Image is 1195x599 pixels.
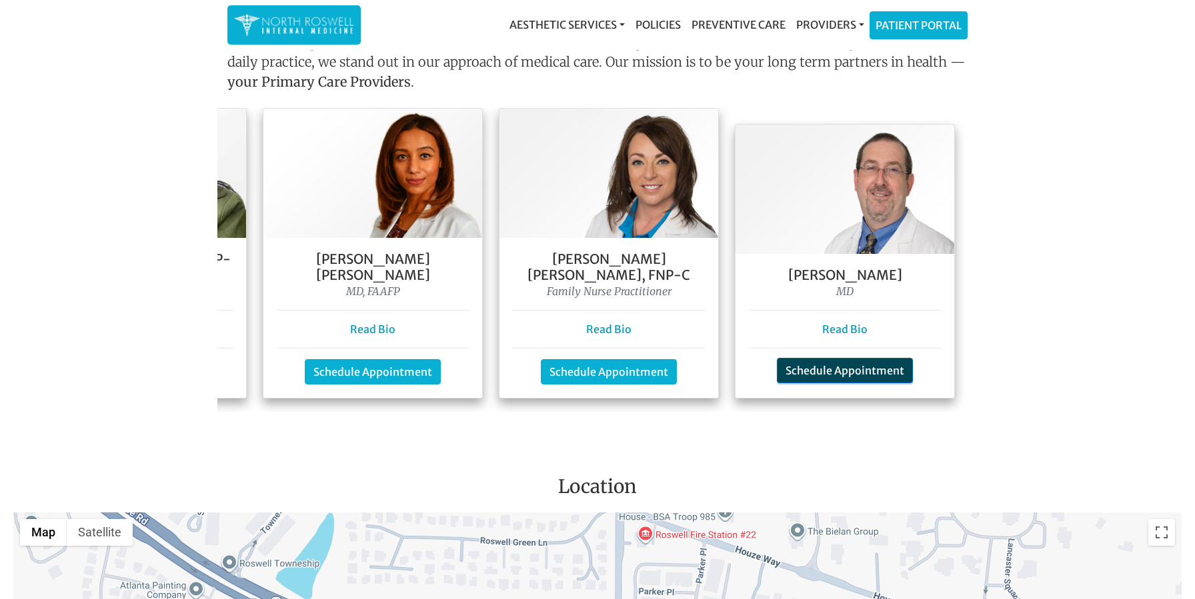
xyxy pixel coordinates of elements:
[836,285,854,298] i: MD
[504,11,630,38] a: Aesthetic Services
[234,12,354,38] img: North Roswell Internal Medicine
[1148,519,1175,546] button: Toggle fullscreen view
[822,322,868,336] a: Read Bio
[346,285,400,298] i: MD, FAAFP
[749,267,941,283] h5: [PERSON_NAME]
[227,73,411,90] strong: your Primary Care Providers
[277,251,469,283] h5: [PERSON_NAME] [PERSON_NAME]
[586,322,632,336] a: Read Bio
[791,11,870,38] a: Providers
[777,358,913,383] a: Schedule Appointment
[350,322,395,336] a: Read Bio
[513,251,705,283] h5: [PERSON_NAME] [PERSON_NAME], FNP-C
[20,519,67,546] button: Show street map
[630,11,686,38] a: Policies
[263,109,482,238] img: Dr. Farah Mubarak Ali MD, FAAFP
[67,519,133,546] button: Show satellite imagery
[305,359,441,384] a: Schedule Appointment
[227,32,968,97] p: By combining compassion, medical expertise, and a focus on long term health and wellness as integ...
[870,12,967,39] a: Patient Portal
[541,359,677,384] a: Schedule Appointment
[547,285,672,298] i: Family Nurse Practitioner
[10,476,1185,504] h3: Location
[686,11,791,38] a: Preventive Care
[736,125,954,254] img: Dr. George Kanes
[499,109,718,238] img: Keela Weeks Leger, FNP-C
